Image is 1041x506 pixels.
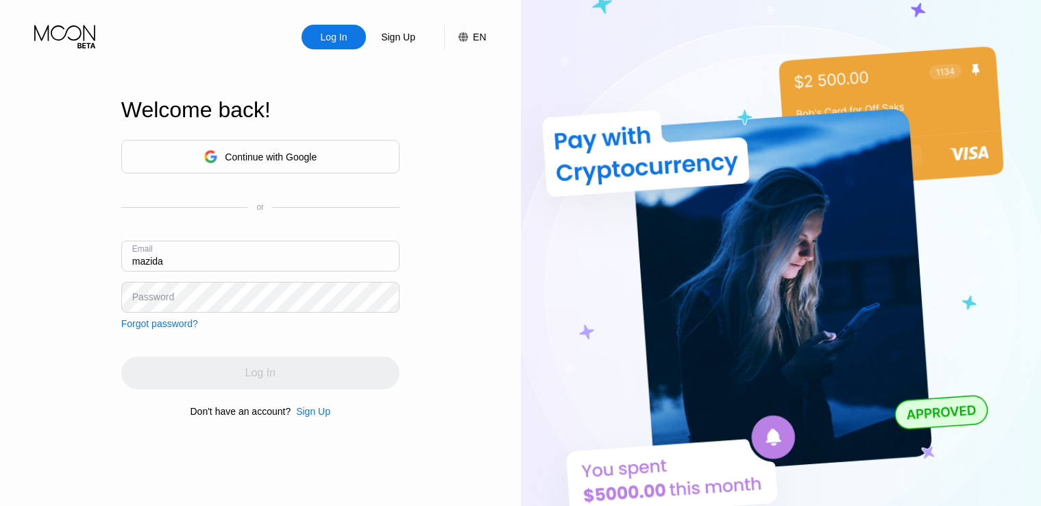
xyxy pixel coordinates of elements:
[225,152,317,162] div: Continue with Google
[121,97,400,123] div: Welcome back!
[319,30,349,44] div: Log In
[291,406,330,417] div: Sign Up
[121,140,400,173] div: Continue with Google
[132,244,153,254] div: Email
[366,25,430,49] div: Sign Up
[302,25,366,49] div: Log In
[191,406,291,417] div: Don't have an account?
[121,318,198,329] div: Forgot password?
[296,406,330,417] div: Sign Up
[380,30,417,44] div: Sign Up
[444,25,486,49] div: EN
[256,202,264,212] div: or
[473,32,486,43] div: EN
[132,291,174,302] div: Password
